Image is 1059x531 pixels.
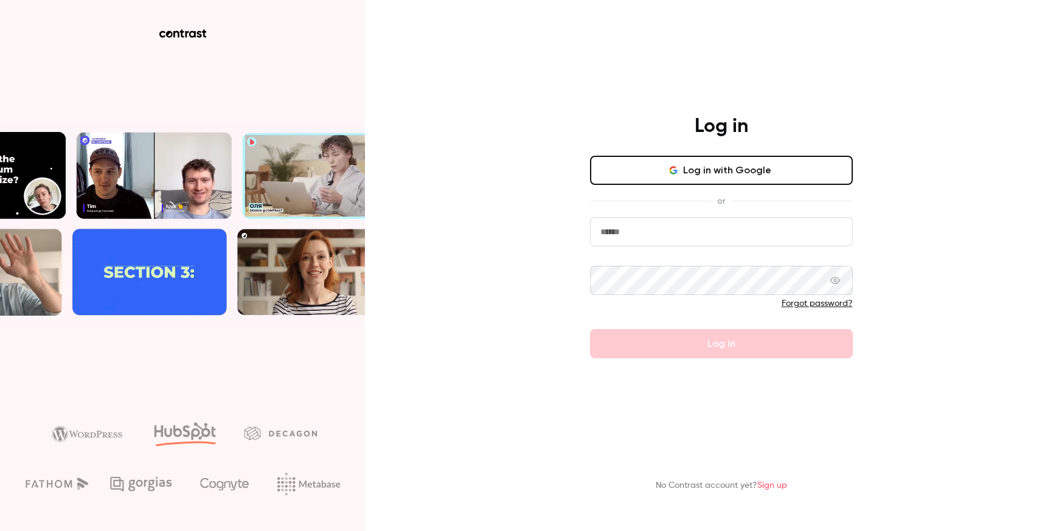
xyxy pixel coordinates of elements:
a: Sign up [757,481,787,490]
a: Forgot password? [782,299,853,308]
p: No Contrast account yet? [656,479,787,492]
span: or [711,195,731,207]
button: Log in with Google [590,156,853,185]
h4: Log in [695,114,748,139]
img: decagon [244,426,317,440]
